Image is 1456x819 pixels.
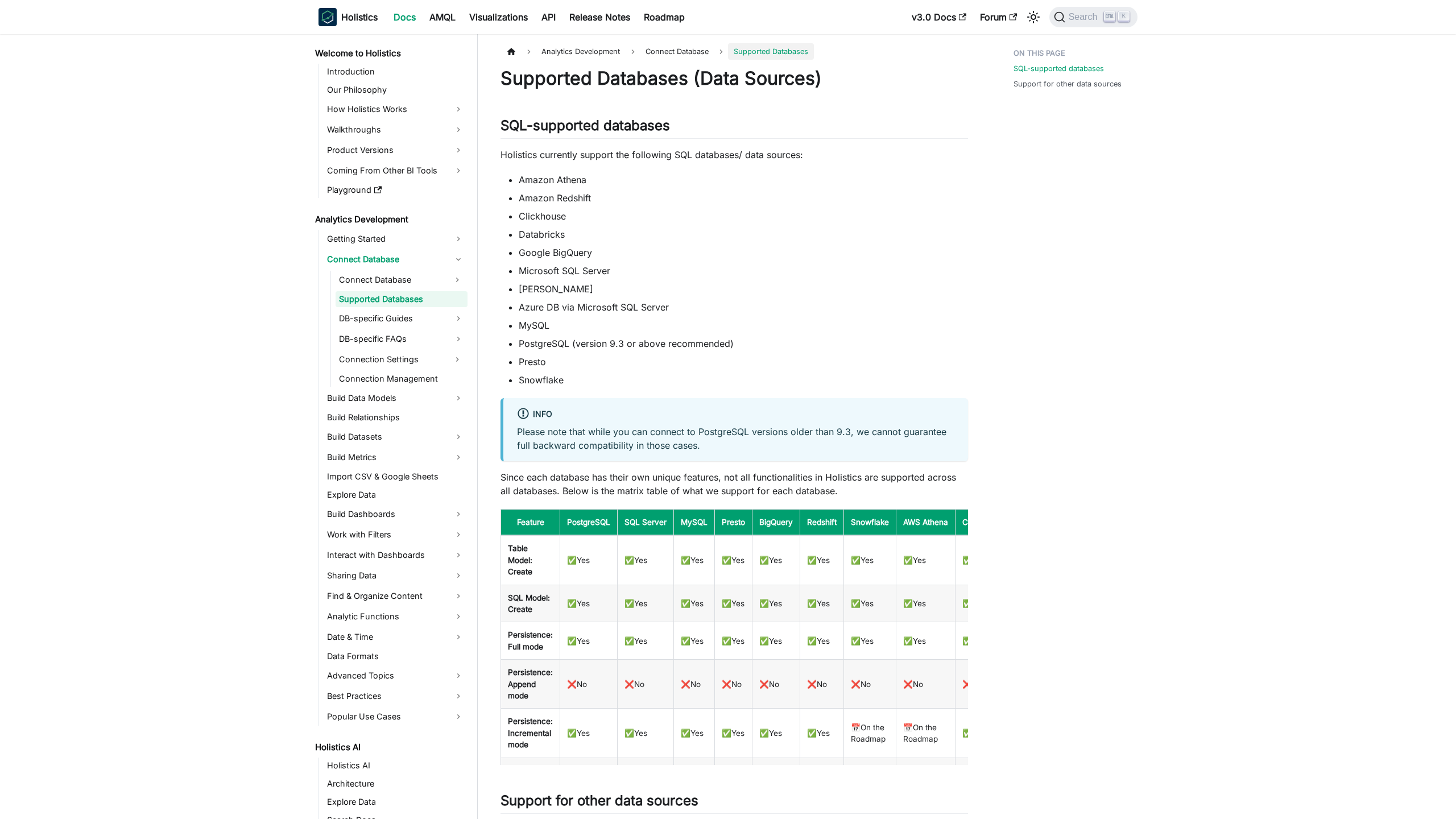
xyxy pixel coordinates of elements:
a: Getting Started [324,230,468,248]
a: Analytics Development [312,212,468,227]
td: ✅Yes [752,622,800,660]
td: ✅Yes [715,585,752,622]
li: MySQL [519,318,968,332]
th: Presto [715,510,752,536]
td: ❌No [560,660,618,709]
a: DB-specific Guides [336,309,468,328]
th: MySQL [674,510,715,536]
td: ✅Yes [715,758,752,806]
td: ✅Yes [674,758,715,806]
p: Since each database has their own unique features, not all functionalities in Holistics are suppo... [500,470,968,498]
a: Holistics AI [312,739,468,755]
li: Presto [519,355,968,369]
a: Walkthroughs [324,121,468,139]
nav: Breadcrumbs [500,43,968,60]
a: Welcome to Holistics [312,45,468,61]
li: [PERSON_NAME] [519,282,968,296]
a: Visualizations [462,8,535,26]
a: Popular Use Cases [324,708,468,726]
th: Redshift [800,510,844,536]
td: ❌No [715,660,752,709]
td: ✅Yes [844,622,896,660]
a: Import CSV & Google Sheets [324,469,468,485]
td: ✅Yes [752,585,800,622]
td: ✅Yes [844,535,896,585]
td: ✅Yes [715,622,752,660]
td: ✅Yes [560,709,618,758]
td: ✅Yes [715,535,752,585]
a: Date & Time [324,628,468,646]
a: Coming From Other BI Tools [324,162,468,180]
span: Analytics Development [536,43,626,60]
a: Analytic Functions [324,607,468,626]
b: Persistence: Full mode [508,630,553,651]
h2: SQL-supported databases [500,117,968,139]
a: Release Notes [562,8,637,26]
a: Product Versions [324,141,468,159]
p: Please note that while you can connect to PostgreSQL versions older than 9.3, we cannot guarantee... [517,425,954,452]
td: ✅Yes [674,535,715,585]
a: Holistics AI [324,758,468,773]
a: API [535,8,562,26]
td: ❌No [844,660,896,709]
li: Snowflake [519,373,968,387]
a: Introduction [324,64,468,80]
td: ✅Yes [955,622,1010,660]
a: Forum [973,8,1024,26]
li: PostgreSQL (version 9.3 or above recommended) [519,337,968,350]
td: ❌No [800,660,844,709]
th: PostgreSQL [560,510,618,536]
a: HolisticsHolistics [318,8,378,26]
a: How Holistics Works [324,100,468,118]
a: Connect Database [336,271,447,289]
a: Find & Organize Content [324,587,468,605]
a: Connection Settings [336,350,447,369]
td: ❌No [674,660,715,709]
td: ✅Yes [674,622,715,660]
a: Home page [500,43,522,60]
th: BigQuery [752,510,800,536]
b: Holistics [341,10,378,24]
td: ✅Yes [618,585,674,622]
td: ✅Yes [800,758,844,806]
p: Holistics currently support the following SQL databases/ data sources: [500,148,968,162]
td: ✅Yes [896,585,955,622]
td: ✅Yes [752,709,800,758]
b: Persistence: Incremental mode [508,717,553,749]
li: Azure DB via Microsoft SQL Server [519,300,968,314]
a: Advanced Topics [324,667,468,685]
a: Support for other data sources [1014,78,1122,89]
li: Amazon Redshift [519,191,968,205]
td: ✅Yes [674,709,715,758]
td: ✅Yes [560,758,618,806]
a: Our Philosophy [324,82,468,98]
li: Microsoft SQL Server [519,264,968,278]
a: Interact with Dashboards [324,546,468,564]
td: ✅Yes [618,535,674,585]
td: ❌No [618,660,674,709]
a: Architecture [324,776,468,792]
a: Supported Databases [336,291,468,307]
td: ✅Yes [955,709,1010,758]
h1: Supported Databases (Data Sources) [500,67,968,90]
a: Best Practices [324,687,468,705]
td: ✅Yes [560,535,618,585]
a: Build Relationships [324,409,468,425]
span: Supported Databases [728,43,814,60]
td: ✅Yes [800,709,844,758]
td: ✅Yes [955,535,1010,585]
a: Build Data Models [324,389,468,407]
button: Search (Ctrl+K) [1049,7,1137,27]
td: ✅Yes [560,622,618,660]
b: Table Model: Create [508,544,532,576]
td: 📅On the Roadmap [844,758,896,806]
li: Google BigQuery [519,246,968,259]
td: ✅Yes [752,535,800,585]
h2: Support for other data sources [500,792,968,814]
td: ❌No [955,660,1010,709]
a: Connect Database [324,250,468,268]
a: AMQL [423,8,462,26]
a: Explore Data [324,794,468,810]
span: Connect Database [640,43,714,60]
button: Expand sidebar category 'Connect Database' [447,271,468,289]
